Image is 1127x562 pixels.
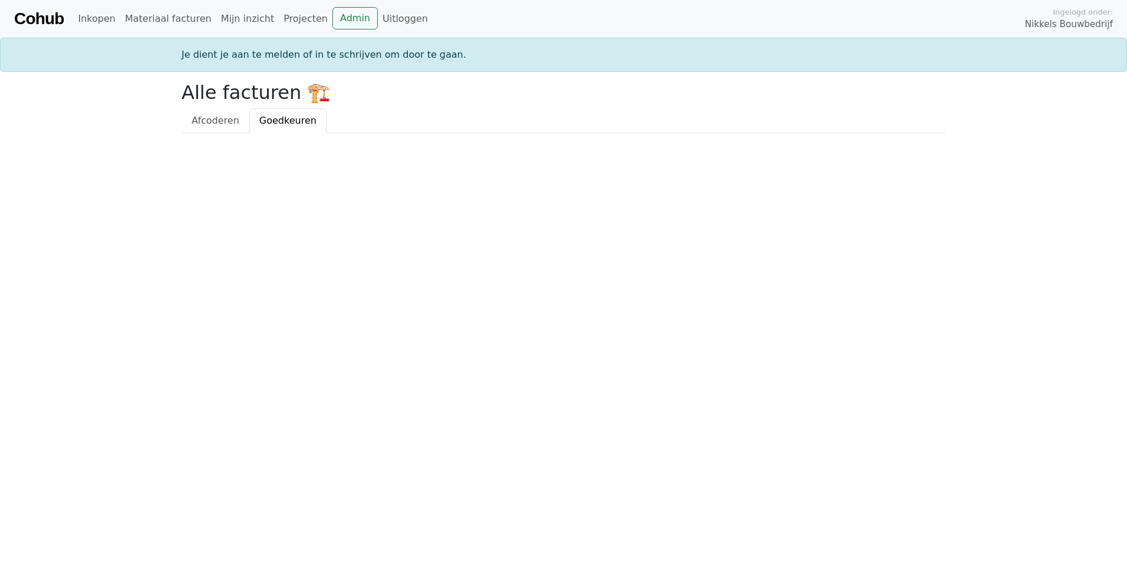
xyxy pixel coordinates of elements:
[182,108,249,133] a: Afcoderen
[14,5,64,33] a: Cohub
[1053,6,1113,18] span: Ingelogd onder:
[174,48,953,62] div: Je dient je aan te melden of in te schrijven om door te gaan.
[73,7,120,31] a: Inkopen
[216,7,279,31] a: Mijn inzicht
[332,7,378,29] a: Admin
[249,108,327,133] a: Goedkeuren
[378,7,433,31] a: Uitloggen
[1025,18,1113,31] span: Nikkels Bouwbedrijf
[192,115,239,126] span: Afcoderen
[120,7,216,31] a: Materiaal facturen
[279,7,332,31] a: Projecten
[182,81,945,104] h2: Alle facturen 🏗️
[259,115,317,126] span: Goedkeuren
